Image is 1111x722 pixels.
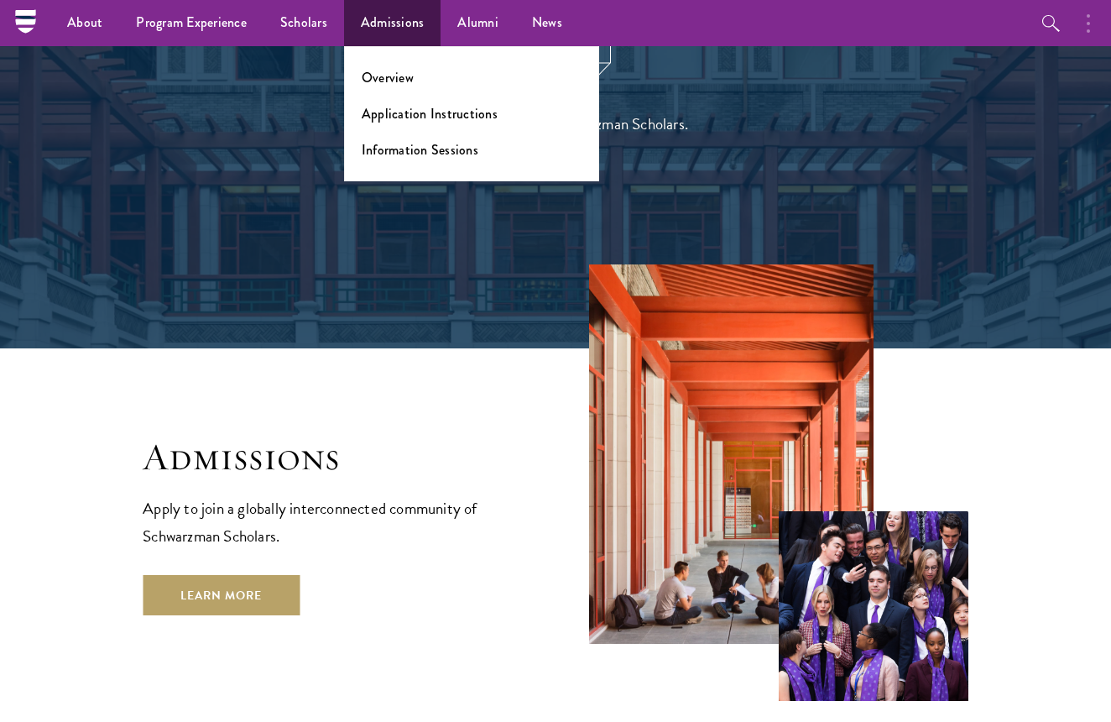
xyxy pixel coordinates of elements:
[362,104,498,123] a: Application Instructions
[362,140,478,160] a: Information Sessions
[143,434,522,481] h2: Admissions
[362,68,414,87] a: Overview
[143,494,522,550] p: Apply to join a globally interconnected community of Schwarzman Scholars.
[143,575,300,615] a: Learn More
